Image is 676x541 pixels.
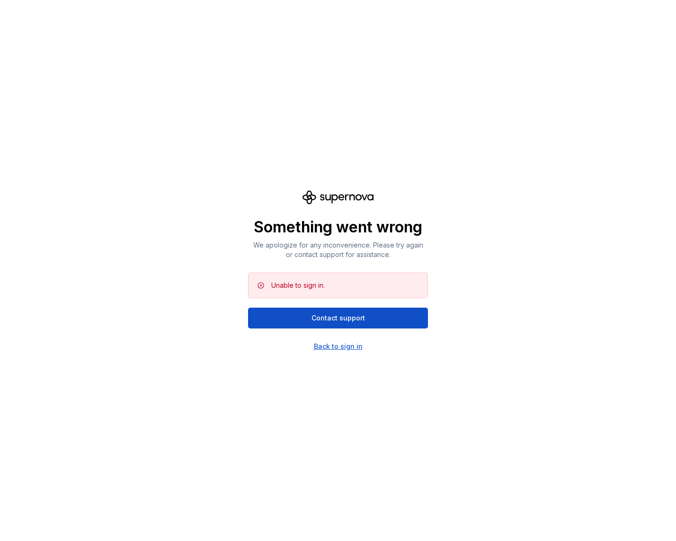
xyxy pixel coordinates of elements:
p: We apologize for any inconvenience. Please try again or contact support for assistance. [248,240,428,259]
a: Back to sign in [314,342,363,351]
button: Contact support [248,308,428,328]
p: Something went wrong [248,218,428,237]
span: Contact support [311,313,365,323]
div: Unable to sign in. [271,281,325,290]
